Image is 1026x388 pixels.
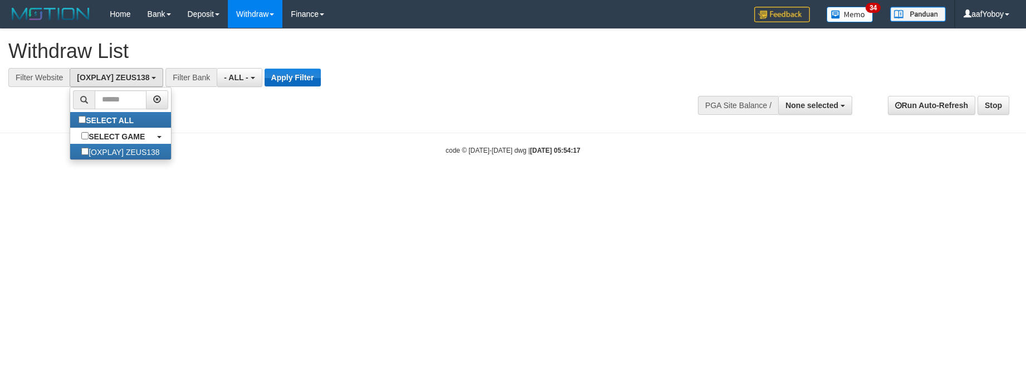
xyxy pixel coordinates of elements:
[827,7,873,22] img: Button%20Memo.svg
[530,147,580,154] strong: [DATE] 05:54:17
[8,68,70,87] div: Filter Website
[70,68,163,87] button: [OXPLAY] ZEUS138
[224,73,248,82] span: - ALL -
[866,3,881,13] span: 34
[165,68,217,87] div: Filter Bank
[70,144,170,159] label: [OXPLAY] ZEUS138
[8,6,93,22] img: MOTION_logo.png
[978,96,1009,115] a: Stop
[698,96,778,115] div: PGA Site Balance /
[778,96,852,115] button: None selected
[217,68,262,87] button: - ALL -
[785,101,838,110] span: None selected
[70,112,145,128] label: SELECT ALL
[77,73,149,82] span: [OXPLAY] ZEUS138
[70,128,170,144] a: SELECT GAME
[81,132,89,139] input: SELECT GAME
[79,116,86,123] input: SELECT ALL
[89,132,145,141] b: SELECT GAME
[890,7,946,22] img: panduan.png
[8,40,673,62] h1: Withdraw List
[888,96,975,115] a: Run Auto-Refresh
[446,147,580,154] small: code © [DATE]-[DATE] dwg |
[81,148,89,155] input: [OXPLAY] ZEUS138
[265,69,321,86] button: Apply Filter
[754,7,810,22] img: Feedback.jpg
